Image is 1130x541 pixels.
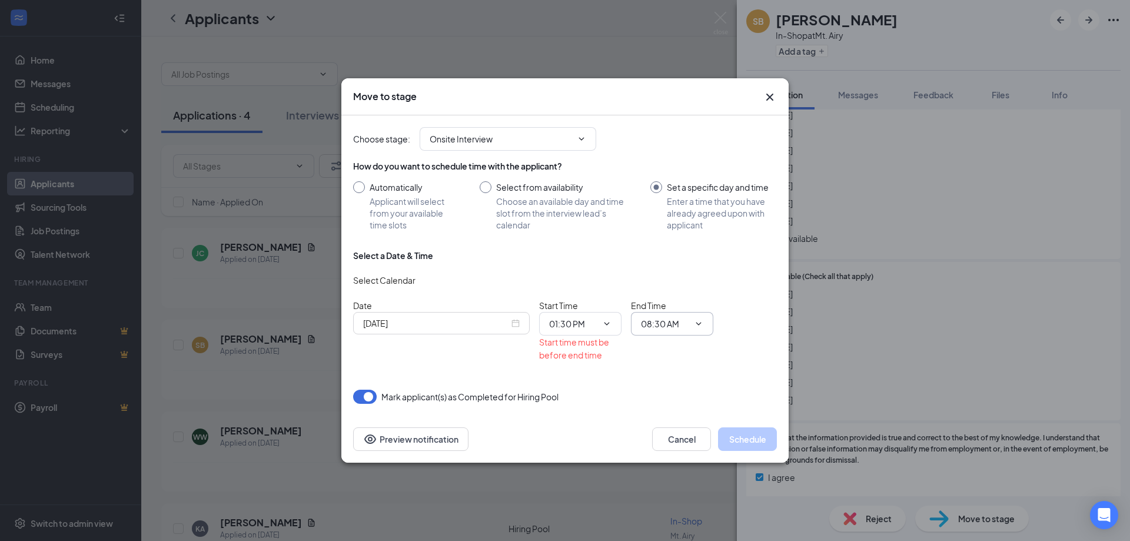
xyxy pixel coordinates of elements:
[763,90,777,104] svg: Cross
[353,300,372,311] span: Date
[353,427,468,451] button: Preview notificationEye
[539,336,621,361] div: Start time must be before end time
[631,300,666,311] span: End Time
[763,90,777,104] button: Close
[363,317,509,330] input: Sep 16, 2025
[694,319,703,328] svg: ChevronDown
[641,317,689,330] input: End time
[549,317,597,330] input: Start time
[353,90,417,103] h3: Move to stage
[577,134,586,144] svg: ChevronDown
[539,300,578,311] span: Start Time
[353,160,777,172] div: How do you want to schedule time with the applicant?
[353,132,410,145] span: Choose stage :
[602,319,611,328] svg: ChevronDown
[652,427,711,451] button: Cancel
[718,427,777,451] button: Schedule
[363,432,377,446] svg: Eye
[353,275,416,286] span: Select Calendar
[353,250,433,261] div: Select a Date & Time
[1090,501,1118,529] div: Open Intercom Messenger
[381,390,559,404] span: Mark applicant(s) as Completed for Hiring Pool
